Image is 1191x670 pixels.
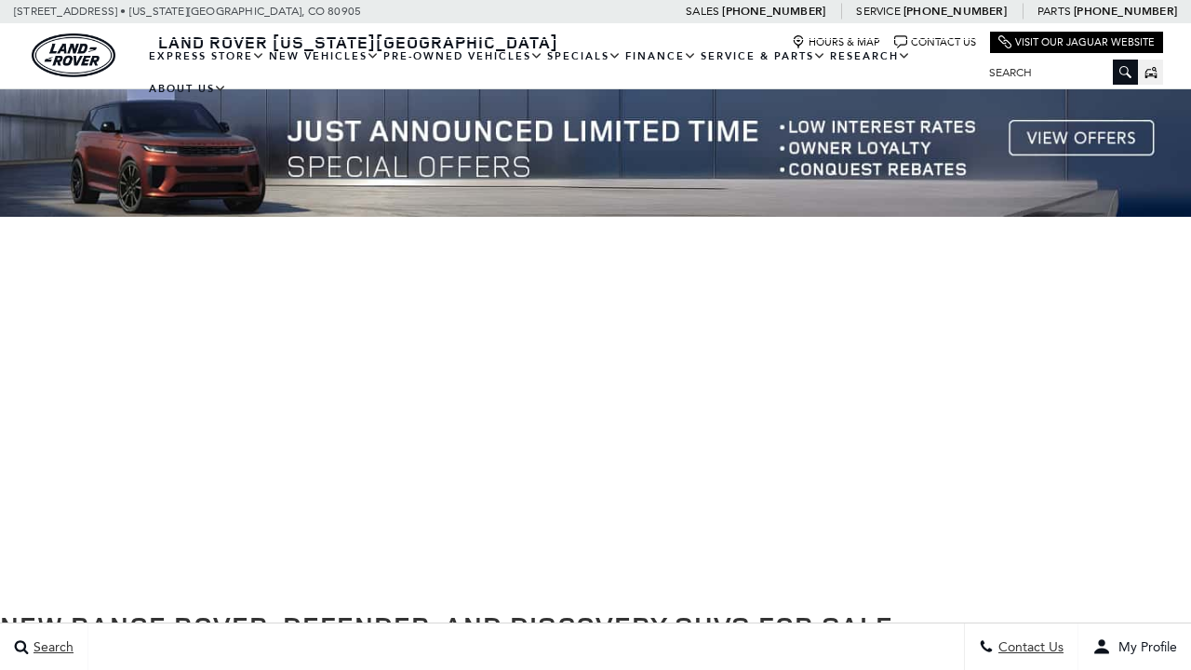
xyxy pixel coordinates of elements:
[994,639,1064,655] span: Contact Us
[686,5,719,18] span: Sales
[147,40,267,73] a: EXPRESS STORE
[1078,623,1191,670] button: user-profile-menu
[856,5,900,18] span: Service
[147,31,569,53] a: Land Rover [US_STATE][GEOGRAPHIC_DATA]
[1037,5,1071,18] span: Parts
[1111,639,1177,655] span: My Profile
[975,61,1138,84] input: Search
[158,31,558,53] span: Land Rover [US_STATE][GEOGRAPHIC_DATA]
[903,4,1007,19] a: [PHONE_NUMBER]
[722,4,825,19] a: [PHONE_NUMBER]
[1074,4,1177,19] a: [PHONE_NUMBER]
[147,73,229,105] a: About Us
[998,35,1155,49] a: Visit Our Jaguar Website
[792,35,880,49] a: Hours & Map
[828,40,913,73] a: Research
[267,40,381,73] a: New Vehicles
[545,40,623,73] a: Specials
[699,40,828,73] a: Service & Parts
[381,40,545,73] a: Pre-Owned Vehicles
[32,33,115,77] a: land-rover
[29,639,74,655] span: Search
[147,40,975,105] nav: Main Navigation
[894,35,976,49] a: Contact Us
[32,33,115,77] img: Land Rover
[623,40,699,73] a: Finance
[14,5,361,18] a: [STREET_ADDRESS] • [US_STATE][GEOGRAPHIC_DATA], CO 80905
